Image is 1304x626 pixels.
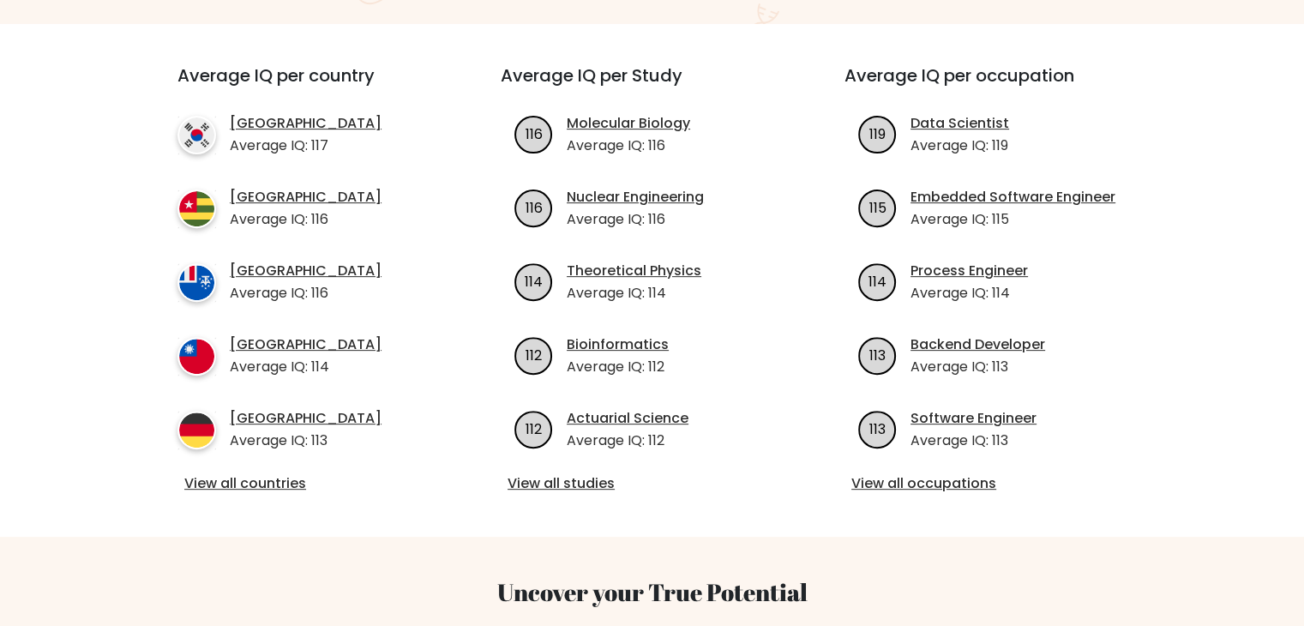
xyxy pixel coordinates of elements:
[177,65,439,106] h3: Average IQ per country
[177,411,216,449] img: country
[230,209,382,230] p: Average IQ: 116
[910,261,1028,281] a: Process Engineer
[230,408,382,429] a: [GEOGRAPHIC_DATA]
[177,337,216,376] img: country
[177,116,216,154] img: country
[230,357,382,377] p: Average IQ: 114
[525,271,543,291] text: 114
[567,430,688,451] p: Average IQ: 112
[910,430,1037,451] p: Average IQ: 113
[910,408,1037,429] a: Software Engineer
[869,418,886,438] text: 113
[526,123,543,143] text: 116
[910,135,1009,156] p: Average IQ: 119
[230,334,382,355] a: [GEOGRAPHIC_DATA]
[869,197,886,217] text: 115
[844,65,1147,106] h3: Average IQ per occupation
[910,283,1028,304] p: Average IQ: 114
[567,408,688,429] a: Actuarial Science
[910,113,1009,134] a: Data Scientist
[230,283,382,304] p: Average IQ: 116
[869,123,886,143] text: 119
[508,473,796,494] a: View all studies
[97,578,1208,607] h3: Uncover your True Potential
[567,113,690,134] a: Molecular Biology
[851,473,1140,494] a: View all occupations
[230,261,382,281] a: [GEOGRAPHIC_DATA]
[567,283,701,304] p: Average IQ: 114
[910,334,1045,355] a: Backend Developer
[526,418,542,438] text: 112
[526,345,542,364] text: 112
[230,430,382,451] p: Average IQ: 113
[230,187,382,208] a: [GEOGRAPHIC_DATA]
[868,271,886,291] text: 114
[567,357,669,377] p: Average IQ: 112
[230,113,382,134] a: [GEOGRAPHIC_DATA]
[526,197,543,217] text: 116
[910,187,1115,208] a: Embedded Software Engineer
[177,190,216,228] img: country
[567,261,701,281] a: Theoretical Physics
[869,345,886,364] text: 113
[910,357,1045,377] p: Average IQ: 113
[567,135,690,156] p: Average IQ: 116
[184,473,432,494] a: View all countries
[910,209,1115,230] p: Average IQ: 115
[567,187,704,208] a: Nuclear Engineering
[567,334,669,355] a: Bioinformatics
[230,135,382,156] p: Average IQ: 117
[177,263,216,302] img: country
[567,209,704,230] p: Average IQ: 116
[501,65,803,106] h3: Average IQ per Study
